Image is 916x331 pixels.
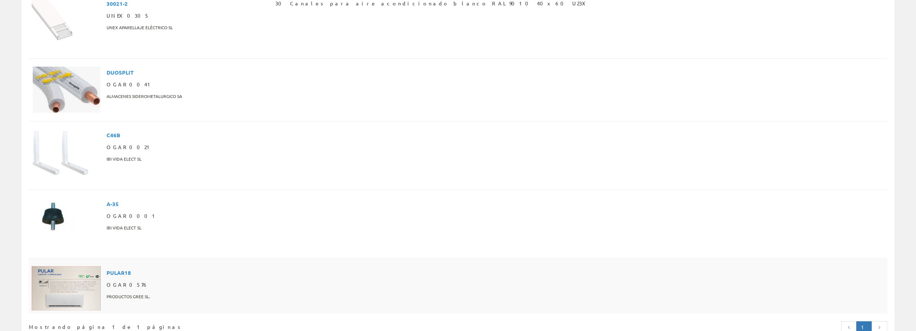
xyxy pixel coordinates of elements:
font: UNEX APARELLAJE ELÉCTRICO SL [107,24,173,30]
img: Foto artículo (192x122.96819787986) [32,266,101,310]
font: 1 [861,324,867,330]
font: Mostrando página 1 de 1 páginas [29,323,183,330]
font: C46B [107,131,120,139]
font: PULAR18 [107,269,131,276]
font: OGAR0041 [107,81,153,88]
font: OGAR0576 [107,281,148,288]
font: IBI VIDA ELECT SL [107,156,141,162]
font: ALMACENES SIDEROMETALURGICO SA [107,93,182,99]
font: OGAR0001 [107,213,158,219]
font: OGAR0021 [107,144,153,150]
font: PRODUCTOS GREE SL. [107,294,150,299]
font: UNEX0305 [107,12,149,19]
font: A-35 [107,200,119,207]
img: Foto artículo (128.97574123989x150) [32,197,78,251]
img: Foto artículo (162.3670212766x150) [32,129,90,183]
img: Foto artículo (192x132.58867924528) [32,66,101,114]
font: DUOSPLIT [107,69,134,76]
font: IBI VIDA ELECT SL [107,225,141,231]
